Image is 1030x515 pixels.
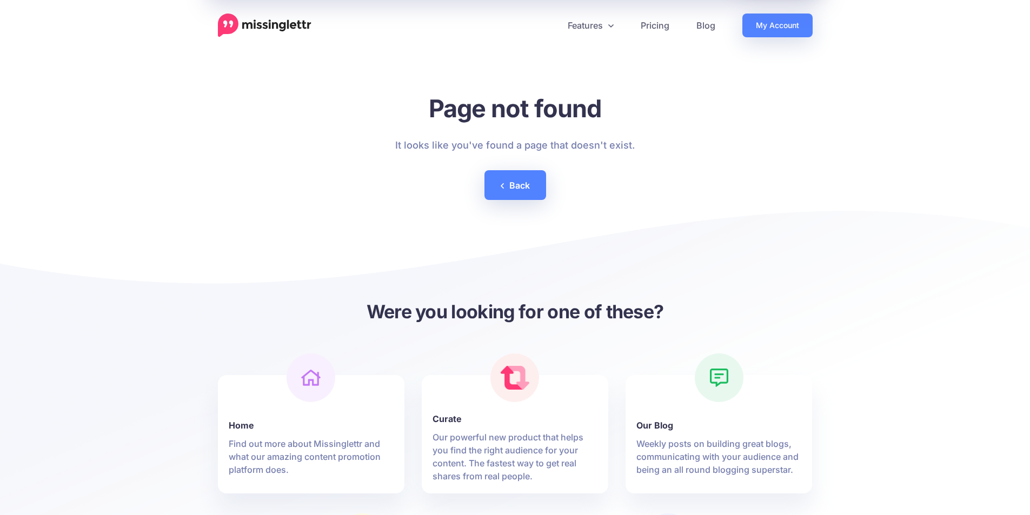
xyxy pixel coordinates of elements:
a: Home Find out more about Missinglettr and what our amazing content promotion platform does. [229,406,394,476]
a: Pricing [627,14,683,37]
a: My Account [742,14,813,37]
b: Our Blog [636,419,801,432]
b: Curate [433,412,597,425]
a: Curate Our powerful new product that helps you find the right audience for your content. The fast... [433,399,597,483]
img: curate.png [501,366,530,390]
a: Our Blog Weekly posts on building great blogs, communicating with your audience and being an all ... [636,406,801,476]
a: Features [554,14,627,37]
b: Home [229,419,394,432]
p: It looks like you've found a page that doesn't exist. [395,137,635,154]
h3: Were you looking for one of these? [218,299,813,324]
a: Back [484,170,546,200]
p: Weekly posts on building great blogs, communicating with your audience and being an all round blo... [636,437,801,476]
p: Our powerful new product that helps you find the right audience for your content. The fastest way... [433,431,597,483]
h1: Page not found [395,93,635,123]
a: Blog [683,14,729,37]
p: Find out more about Missinglettr and what our amazing content promotion platform does. [229,437,394,476]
